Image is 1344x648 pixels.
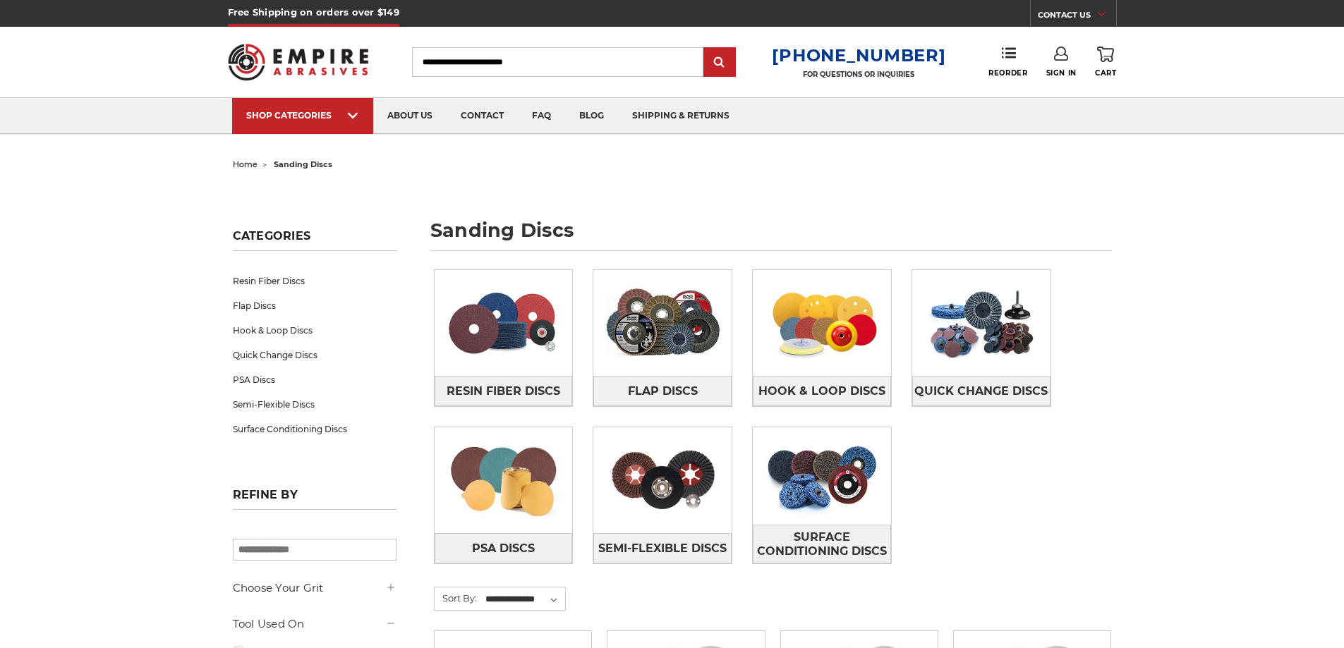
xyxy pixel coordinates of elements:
[274,159,332,169] span: sanding discs
[753,525,890,563] span: Surface Conditioning Discs
[435,587,477,609] label: Sort By:
[233,417,396,441] a: Surface Conditioning Discs
[233,367,396,392] a: PSA Discs
[565,98,618,134] a: blog
[233,293,396,318] a: Flap Discs
[233,343,396,367] a: Quick Change Discs
[518,98,565,134] a: faq
[593,432,732,529] img: Semi-Flexible Discs
[233,229,396,251] h5: Categories
[233,488,396,510] h5: Refine by
[772,70,945,79] p: FOR QUESTIONS OR INQUIRIES
[618,98,744,134] a: shipping & returns
[1046,68,1077,78] span: Sign In
[753,525,891,563] a: Surface Conditioning Discs
[1095,47,1116,78] a: Cart
[753,376,891,406] a: Hook & Loop Discs
[593,274,732,372] img: Flap Discs
[233,616,396,632] h5: Tool Used On
[1095,68,1116,78] span: Cart
[988,47,1027,77] a: Reorder
[912,376,1051,406] a: Quick Change Discs
[598,537,727,561] span: Semi-Flexible Discs
[914,379,1048,403] span: Quick Change Discs
[912,274,1051,372] img: Quick Change Discs
[246,110,359,121] div: SHOP CATEGORIES
[373,98,447,134] a: about us
[233,159,258,169] a: home
[435,376,573,406] a: Resin Fiber Discs
[447,98,518,134] a: contact
[233,580,396,597] h5: Choose Your Grit
[706,49,734,77] input: Submit
[753,427,891,525] img: Surface Conditioning Discs
[1038,7,1116,27] a: CONTACT US
[228,35,369,90] img: Empire Abrasives
[430,221,1112,251] h1: sanding discs
[435,274,573,372] img: Resin Fiber Discs
[758,379,885,403] span: Hook & Loop Discs
[753,274,891,372] img: Hook & Loop Discs
[593,376,732,406] a: Flap Discs
[435,533,573,563] a: PSA Discs
[593,533,732,563] a: Semi-Flexible Discs
[447,379,560,403] span: Resin Fiber Discs
[483,589,565,610] select: Sort By:
[772,45,945,66] a: [PHONE_NUMBER]
[233,269,396,293] a: Resin Fiber Discs
[435,432,573,529] img: PSA Discs
[233,318,396,343] a: Hook & Loop Discs
[628,379,698,403] span: Flap Discs
[233,392,396,417] a: Semi-Flexible Discs
[472,537,535,561] span: PSA Discs
[988,68,1027,78] span: Reorder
